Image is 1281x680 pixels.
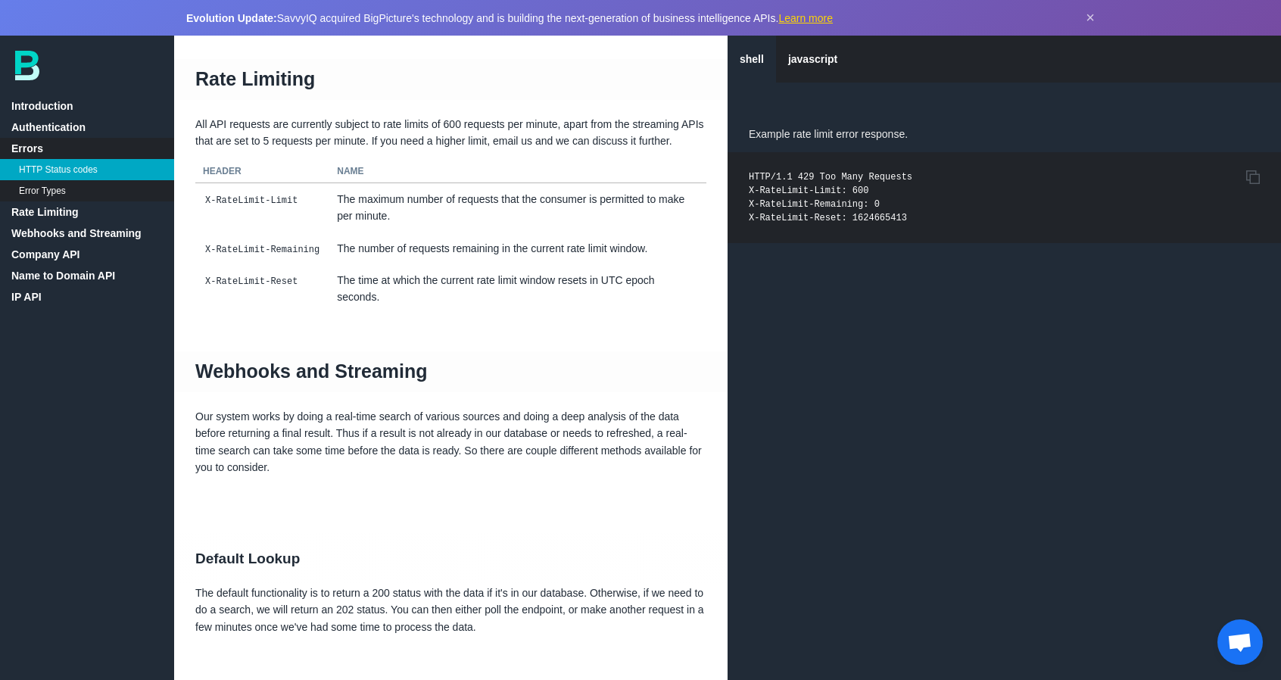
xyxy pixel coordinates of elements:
img: bp-logo-B-teal.svg [15,51,39,80]
code: X-RateLimit-Limit [203,193,300,208]
a: javascript [776,36,849,83]
a: shell [728,36,776,83]
div: Open chat [1217,619,1263,665]
h1: Rate Limiting [174,59,728,100]
h1: Webhooks and Streaming [174,351,728,392]
code: HTTP/1.1 429 Too Many Requests X-RateLimit-Limit: 600 X-RateLimit-Remaining: 0 X-RateLimit-Reset:... [749,172,912,223]
a: Learn more [778,12,833,24]
p: All API requests are currently subject to rate limits of 600 requests per minute, apart from the ... [174,116,728,150]
td: The number of requests remaining in the current rate limit window. [329,232,706,264]
th: Name [329,161,706,183]
p: Our system works by doing a real-time search of various sources and doing a deep analysis of the ... [174,408,728,476]
code: X-RateLimit-Remaining [203,242,322,257]
td: The time at which the current rate limit window resets in UTC epoch seconds. [329,264,706,313]
strong: Evolution Update: [186,12,277,24]
h2: Default Lookup [174,533,728,585]
button: Dismiss announcement [1086,9,1095,27]
span: SavvyIQ acquired BigPicture's technology and is building the next-generation of business intellig... [186,12,833,24]
code: X-RateLimit-Reset [203,274,300,289]
p: The default functionality is to return a 200 status with the data if it's in our database. Otherw... [174,585,728,635]
p: Example rate limit error response. [728,116,1281,152]
th: Header [195,161,329,183]
td: The maximum number of requests that the consumer is permitted to make per minute. [329,182,706,232]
